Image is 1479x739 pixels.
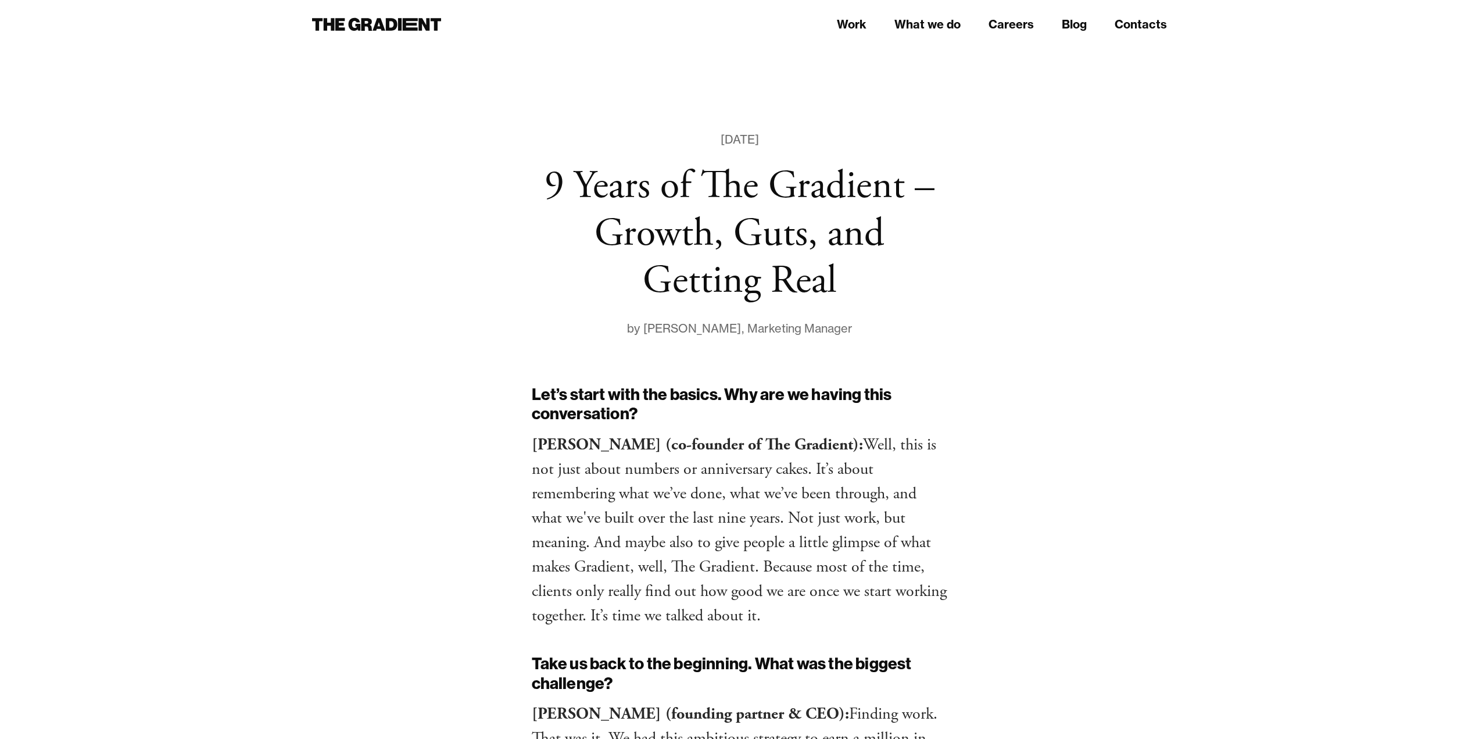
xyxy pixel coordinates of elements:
div: [DATE] [721,130,759,149]
strong: [PERSON_NAME] (co-founder of The Gradient): [532,434,863,455]
h2: Let’s start with the basics. Why are we having this conversation? [532,384,948,423]
h2: Take us back to the beginning. What was the biggest challenge? [532,654,948,692]
a: Blog [1062,16,1087,33]
div: [PERSON_NAME] [643,319,741,338]
strong: [PERSON_NAME] (founding partner & CEO): [532,704,849,724]
a: Contacts [1115,16,1167,33]
div: by [626,319,643,338]
a: Work [837,16,866,33]
a: What we do [894,16,961,33]
p: Well, this is not just about numbers or anniversary cakes. It’s about remembering what we’ve done... [532,433,948,628]
h1: 9 Years of The Gradient – Growth, Guts, and Getting Real [532,163,948,305]
div: Marketing Manager [747,319,853,338]
div: , [741,319,747,338]
a: Careers [989,16,1034,33]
